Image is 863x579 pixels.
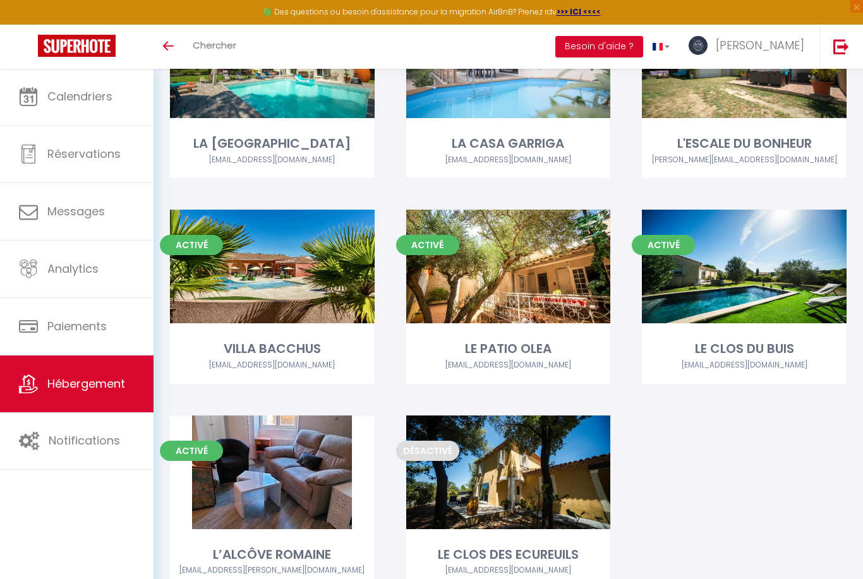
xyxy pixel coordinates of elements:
img: ... [689,36,708,55]
div: Airbnb [406,564,611,576]
span: Réservations [47,146,121,162]
div: Airbnb [406,154,611,166]
div: LA [GEOGRAPHIC_DATA] [170,134,375,153]
button: Besoin d'aide ? [555,36,643,57]
span: Analytics [47,261,99,277]
div: Airbnb [170,359,375,371]
span: Calendriers [47,88,112,104]
div: Airbnb [170,564,375,576]
span: Désactivé [396,441,459,461]
div: Airbnb [642,359,847,371]
div: VILLA BACCHUS [170,339,375,359]
a: ... [PERSON_NAME] [679,25,820,69]
span: Activé [632,235,695,255]
a: Chercher [183,25,246,69]
span: Activé [160,235,223,255]
img: logout [833,39,849,54]
a: >>> ICI <<<< [557,6,601,17]
div: Airbnb [406,359,611,371]
span: Notifications [49,433,120,448]
div: Airbnb [642,154,847,166]
span: Activé [160,441,223,461]
span: Chercher [193,39,236,52]
div: LE CLOS DU BUIS [642,339,847,359]
div: LE PATIO OLEA [406,339,611,359]
span: Activé [396,235,459,255]
div: L’ALCÔVE ROMAINE [170,545,375,564]
div: LA CASA GARRIGA [406,134,611,153]
span: Messages [47,203,105,219]
div: LE CLOS DES ECUREUILS [406,545,611,564]
img: Super Booking [38,35,116,57]
span: Paiements [47,318,107,334]
span: Hébergement [47,376,125,391]
span: [PERSON_NAME] [716,37,804,53]
div: Airbnb [170,154,375,166]
div: L'ESCALE DU BONHEUR [642,134,847,153]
